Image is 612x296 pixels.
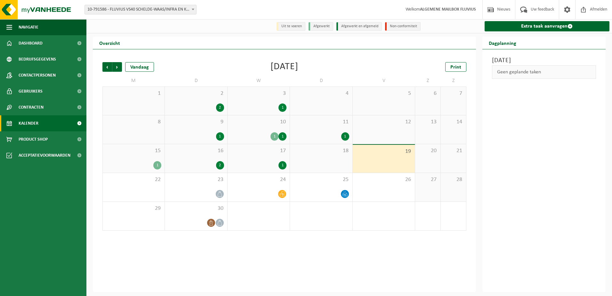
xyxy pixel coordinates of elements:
span: 20 [418,147,437,154]
div: 2 [216,161,224,169]
a: Extra taak aanvragen [485,21,610,31]
span: Navigatie [19,19,38,35]
span: 11 [293,119,349,126]
td: W [228,75,290,86]
span: Print [450,65,461,70]
h2: Dagplanning [482,37,523,49]
div: 1 [270,132,278,141]
li: Uit te voeren [277,22,305,31]
span: Kalender [19,115,38,131]
span: 23 [168,176,224,183]
div: 1 [278,161,286,169]
span: 4 [293,90,349,97]
span: Volgende [112,62,122,72]
span: 2 [168,90,224,97]
span: 15 [106,147,161,154]
strong: ALGEMENE MAILBOX FLUVIUS [420,7,476,12]
span: 26 [356,176,412,183]
h2: Overzicht [93,37,126,49]
li: Afgewerkt [309,22,333,31]
div: Geen geplande taken [492,65,596,79]
span: 12 [356,119,412,126]
span: 29 [106,205,161,212]
td: M [102,75,165,86]
span: 10-791586 - FLUVIUS VS40 SCHELDE-WAAS/INFRA EN KLANTENKANTOOR - SINT-NIKLAAS [85,5,196,14]
span: 17 [231,147,286,154]
span: 8 [106,119,161,126]
span: 28 [444,176,463,183]
span: Bedrijfsgegevens [19,51,56,67]
span: 14 [444,119,463,126]
div: Vandaag [125,62,154,72]
span: 22 [106,176,161,183]
td: D [165,75,227,86]
a: Print [445,62,466,72]
div: 2 [216,103,224,112]
span: 5 [356,90,412,97]
td: Z [441,75,466,86]
span: 3 [231,90,286,97]
span: Contracten [19,99,44,115]
span: Vorige [102,62,112,72]
span: 13 [418,119,437,126]
li: Afgewerkt en afgemeld [336,22,382,31]
span: Gebruikers [19,83,43,99]
h3: [DATE] [492,56,596,65]
td: D [290,75,352,86]
span: Acceptatievoorwaarden [19,147,70,163]
iframe: chat widget [3,282,107,296]
span: 21 [444,147,463,154]
span: 19 [356,148,412,155]
span: 24 [231,176,286,183]
span: 7 [444,90,463,97]
td: V [353,75,415,86]
div: 1 [341,132,349,141]
span: Dashboard [19,35,43,51]
span: 9 [168,119,224,126]
div: 1 [278,103,286,112]
li: Non-conformiteit [385,22,421,31]
div: 1 [278,132,286,141]
span: Contactpersonen [19,67,56,83]
span: Product Shop [19,131,48,147]
span: 18 [293,147,349,154]
div: [DATE] [270,62,298,72]
td: Z [415,75,441,86]
span: 1 [106,90,161,97]
span: 10 [231,119,286,126]
span: 27 [418,176,437,183]
span: 25 [293,176,349,183]
div: 1 [216,132,224,141]
span: 10-791586 - FLUVIUS VS40 SCHELDE-WAAS/INFRA EN KLANTENKANTOOR - SINT-NIKLAAS [85,5,197,14]
span: 6 [418,90,437,97]
span: 30 [168,205,224,212]
div: 1 [153,161,161,169]
span: 16 [168,147,224,154]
